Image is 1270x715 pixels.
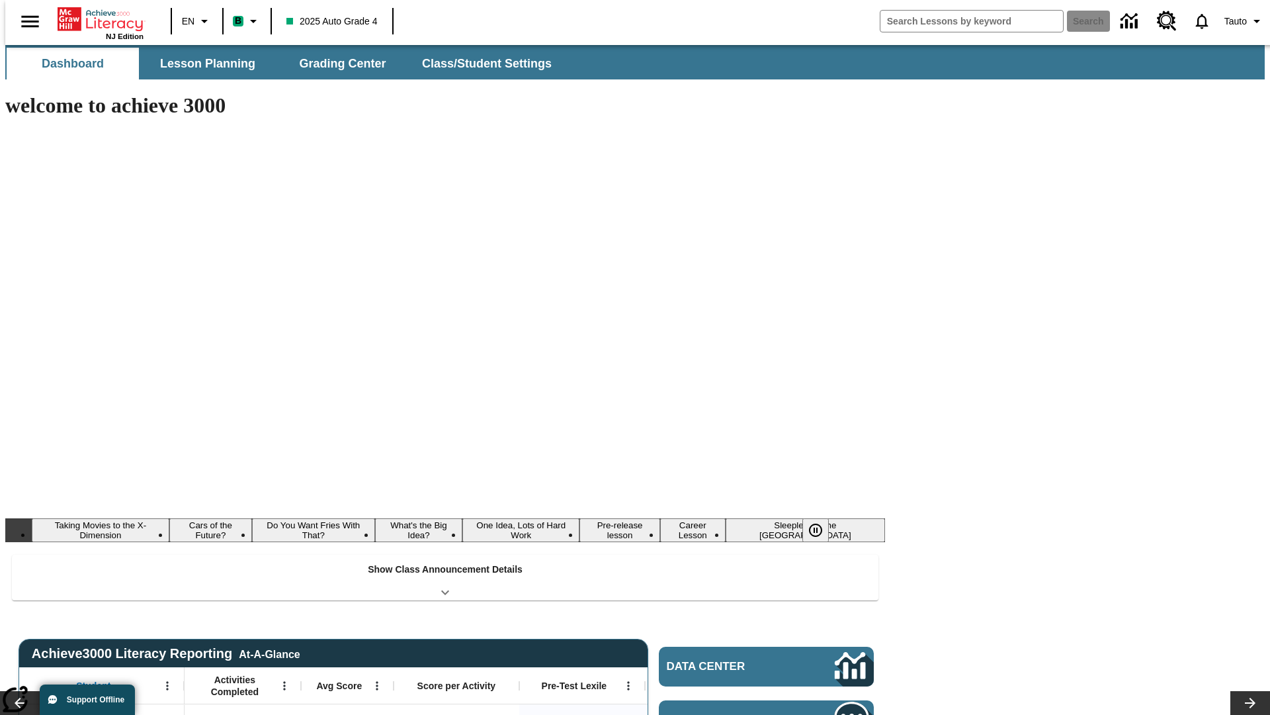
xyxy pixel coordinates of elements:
[462,518,579,542] button: Slide 5 One Idea, Lots of Hard Work
[58,5,144,40] div: Home
[286,15,378,28] span: 2025 Auto Grade 4
[1149,3,1185,39] a: Resource Center, Will open in new tab
[802,518,842,542] div: Pause
[5,48,564,79] div: SubNavbar
[7,48,139,79] button: Dashboard
[659,647,874,687] a: Data Center
[142,48,274,79] button: Lesson Planning
[239,646,300,661] div: At-A-Glance
[40,685,135,715] button: Support Offline
[368,563,523,577] p: Show Class Announcement Details
[411,48,562,79] button: Class/Student Settings
[106,32,144,40] span: NJ Edition
[880,11,1063,32] input: search field
[1230,691,1270,715] button: Lesson carousel, Next
[1219,9,1270,33] button: Profile/Settings
[579,518,659,542] button: Slide 6 Pre-release lesson
[5,93,885,118] h1: welcome to achieve 3000
[1185,4,1219,38] a: Notifications
[5,45,1265,79] div: SubNavbar
[667,660,790,673] span: Data Center
[182,15,194,28] span: EN
[58,6,144,32] a: Home
[235,13,241,29] span: B
[157,676,177,696] button: Open Menu
[176,9,218,33] button: Language: EN, Select a language
[12,555,878,600] div: Show Class Announcement Details
[802,518,829,542] button: Pause
[276,48,409,79] button: Grading Center
[228,9,267,33] button: Boost Class color is mint green. Change class color
[67,695,124,704] span: Support Offline
[375,518,462,542] button: Slide 4 What's the Big Idea?
[618,676,638,696] button: Open Menu
[32,646,300,661] span: Achieve3000 Literacy Reporting
[1224,15,1247,28] span: Tauto
[1113,3,1149,40] a: Data Center
[367,676,387,696] button: Open Menu
[191,674,278,698] span: Activities Completed
[417,680,496,692] span: Score per Activity
[275,676,294,696] button: Open Menu
[252,518,375,542] button: Slide 3 Do You Want Fries With That?
[11,2,50,41] button: Open side menu
[169,518,252,542] button: Slide 2 Cars of the Future?
[32,518,169,542] button: Slide 1 Taking Movies to the X-Dimension
[76,680,110,692] span: Student
[660,518,726,542] button: Slide 7 Career Lesson
[316,680,362,692] span: Avg Score
[542,680,607,692] span: Pre-Test Lexile
[726,518,885,542] button: Slide 8 Sleepless in the Animal Kingdom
